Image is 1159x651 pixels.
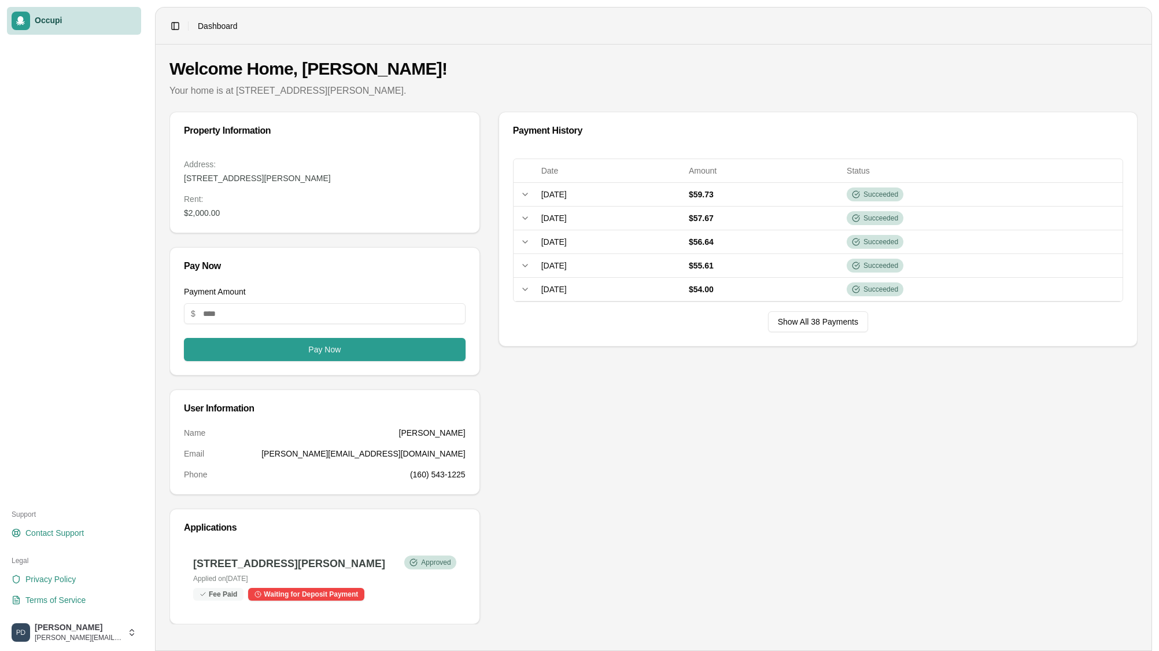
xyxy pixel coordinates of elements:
[513,126,1123,135] div: Payment History
[169,84,1138,98] p: Your home is at [STREET_ADDRESS][PERSON_NAME].
[7,551,141,570] div: Legal
[193,574,395,583] p: Applied on [DATE]
[7,524,141,542] a: Contact Support
[25,594,86,606] span: Terms of Service
[184,448,204,459] dt: Email
[863,285,898,294] span: Succeeded
[184,172,466,184] dd: [STREET_ADDRESS][PERSON_NAME]
[537,159,684,182] th: Date
[842,159,1123,182] th: Status
[184,126,466,135] div: Property Information
[198,20,238,32] nav: breadcrumb
[689,214,714,223] span: $57.67
[689,285,714,294] span: $54.00
[35,623,123,633] span: [PERSON_NAME]
[541,261,567,270] span: [DATE]
[198,20,238,32] span: Dashboard
[863,237,898,247] span: Succeeded
[184,207,466,219] dd: $2,000.00
[410,469,466,480] dd: (160) 543-1225
[689,261,714,270] span: $55.61
[184,159,466,170] dt: Address:
[184,404,466,413] div: User Information
[7,7,141,35] a: Occupi
[25,573,76,585] span: Privacy Policy
[184,338,466,361] button: Pay Now
[421,558,451,567] span: Approved
[261,448,465,459] dd: [PERSON_NAME][EMAIL_ADDRESS][DOMAIN_NAME]
[399,427,466,439] dd: [PERSON_NAME]
[541,190,567,199] span: [DATE]
[25,527,84,539] span: Contact Support
[863,261,898,270] span: Succeeded
[863,214,898,223] span: Succeeded
[184,193,466,205] dt: Rent :
[7,619,141,646] button: PAUL DADAH[PERSON_NAME][PERSON_NAME][EMAIL_ADDRESS][DOMAIN_NAME]
[689,190,714,199] span: $59.73
[7,591,141,609] a: Terms of Service
[689,237,714,247] span: $56.64
[12,623,30,642] img: PAUL DADAH
[169,58,1138,79] h1: Welcome Home, [PERSON_NAME]!
[7,570,141,589] a: Privacy Policy
[184,523,466,532] div: Applications
[35,633,123,642] span: [PERSON_NAME][EMAIL_ADDRESS][DOMAIN_NAME]
[184,262,466,271] div: Pay Now
[541,237,567,247] span: [DATE]
[684,159,842,182] th: Amount
[248,588,364,601] div: Waiting for Deposit Payment
[541,214,567,223] span: [DATE]
[35,16,136,26] span: Occupi
[541,285,567,294] span: [DATE]
[863,190,898,199] span: Succeeded
[193,556,395,572] h3: [STREET_ADDRESS][PERSON_NAME]
[184,287,246,296] label: Payment Amount
[768,311,868,332] button: Show All 38 Payments
[7,505,141,524] div: Support
[184,427,205,439] dt: Name
[184,469,207,480] dt: Phone
[191,308,195,319] span: $
[193,588,243,601] div: Fee Paid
